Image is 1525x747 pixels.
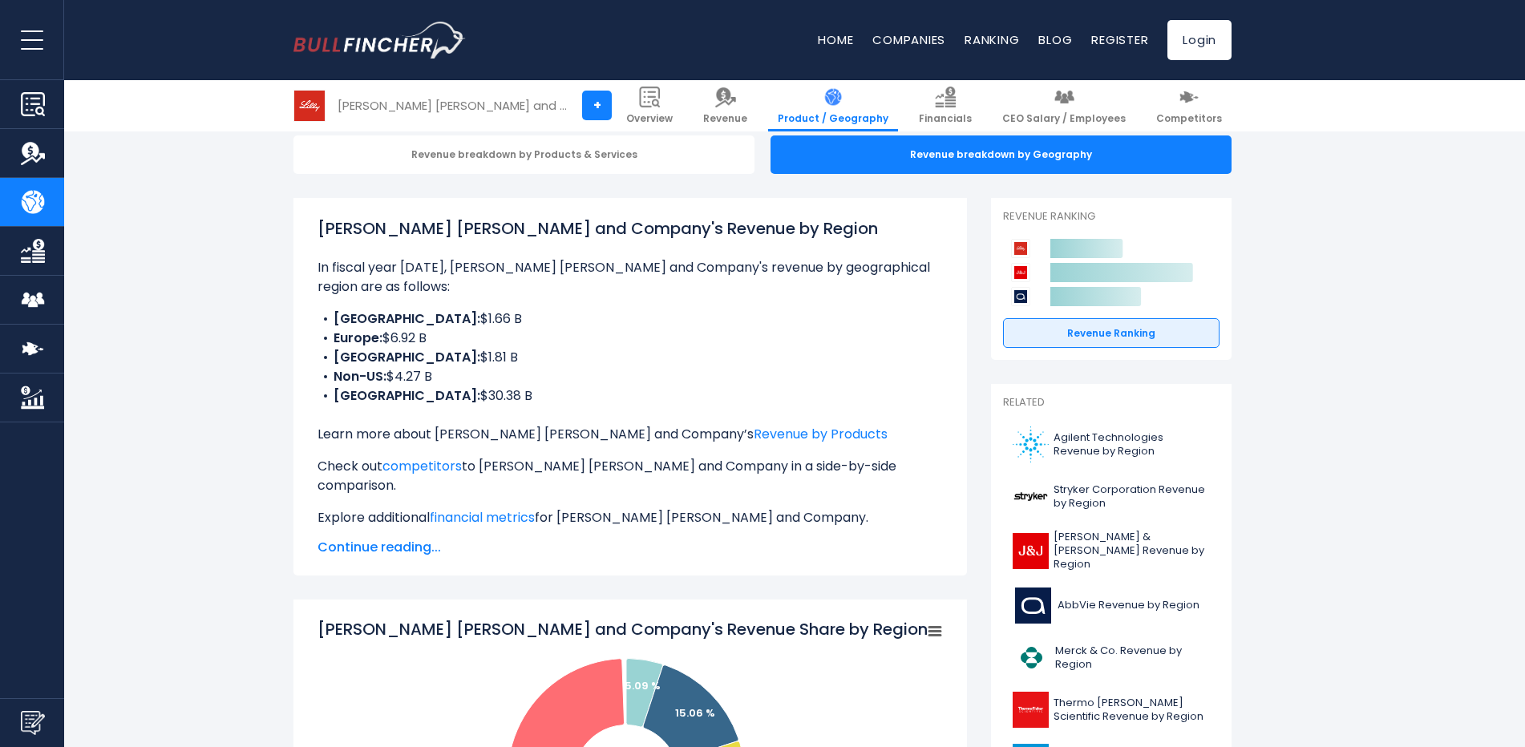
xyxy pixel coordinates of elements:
li: $6.92 B [318,329,943,348]
p: Learn more about [PERSON_NAME] [PERSON_NAME] and Company’s [318,425,943,444]
span: Merck & Co. Revenue by Region [1055,644,1210,672]
a: Ranking [965,31,1019,48]
h1: [PERSON_NAME] [PERSON_NAME] and Company's Revenue by Region [318,216,943,240]
span: Revenue [703,112,747,125]
a: CEO Salary / Employees [993,80,1135,131]
a: [PERSON_NAME] & [PERSON_NAME] Revenue by Region [1003,527,1220,575]
b: Europe: [334,329,382,347]
img: AbbVie competitors logo [1011,287,1030,306]
div: [PERSON_NAME] [PERSON_NAME] and Company [338,96,570,115]
span: [PERSON_NAME] & [PERSON_NAME] Revenue by Region [1054,531,1210,571]
img: Eli Lilly and Company competitors logo [1011,239,1030,258]
a: Go to homepage [293,22,466,59]
span: Thermo [PERSON_NAME] Scientific Revenue by Region [1054,697,1210,724]
a: Register [1091,31,1148,48]
a: Agilent Technologies Revenue by Region [1003,422,1220,466]
a: Thermo [PERSON_NAME] Scientific Revenue by Region [1003,688,1220,732]
li: $1.66 B [318,309,943,329]
img: LLY logo [294,91,325,121]
a: Blog [1038,31,1072,48]
img: ABBV logo [1013,588,1053,624]
a: Companies [872,31,945,48]
div: Revenue breakdown by Geography [771,135,1232,174]
b: [GEOGRAPHIC_DATA]: [334,386,480,405]
img: Johnson & Johnson competitors logo [1011,263,1030,282]
a: Merck & Co. Revenue by Region [1003,636,1220,680]
p: Revenue Ranking [1003,210,1220,224]
a: financial metrics [430,508,535,527]
span: AbbVie Revenue by Region [1058,599,1199,612]
span: Financials [919,112,972,125]
a: Revenue by Products [754,425,888,443]
tspan: [PERSON_NAME] [PERSON_NAME] and Company's Revenue Share by Region [318,618,928,640]
span: Agilent Technologies Revenue by Region [1054,431,1210,458]
a: Stryker Corporation Revenue by Region [1003,474,1220,519]
img: SYK logo [1013,478,1049,515]
a: AbbVie Revenue by Region [1003,583,1220,628]
p: Check out to [PERSON_NAME] [PERSON_NAME] and Company in a side-by-side comparison. [318,457,943,495]
span: Stryker Corporation Revenue by Region [1054,483,1210,511]
li: $4.27 B [318,367,943,386]
p: In fiscal year [DATE], [PERSON_NAME] [PERSON_NAME] and Company's revenue by geographical region a... [318,258,943,297]
b: [GEOGRAPHIC_DATA]: [334,309,480,328]
b: Non-US: [334,367,386,386]
text: 15.06 % [675,705,715,721]
a: competitors [382,457,462,475]
li: $1.81 B [318,348,943,367]
img: TMO logo [1013,692,1049,728]
img: bullfincher logo [293,22,466,59]
img: JNJ logo [1013,533,1049,569]
a: Product / Geography [768,80,898,131]
p: Explore additional for [PERSON_NAME] [PERSON_NAME] and Company. [318,508,943,527]
span: Continue reading... [318,538,943,557]
a: Login [1167,20,1232,60]
li: $30.38 B [318,386,943,406]
b: [GEOGRAPHIC_DATA]: [334,348,480,366]
a: Revenue Ranking [1003,318,1220,349]
a: Revenue [694,80,757,131]
img: MRK logo [1013,640,1050,676]
a: Home [818,31,853,48]
span: Overview [626,112,673,125]
a: Financials [909,80,981,131]
img: A logo [1013,426,1049,462]
div: Revenue breakdown by Products & Services [293,135,754,174]
span: Product / Geography [778,112,888,125]
span: Competitors [1156,112,1222,125]
a: + [582,91,612,120]
text: 5.09 % [625,678,661,693]
p: Related [1003,396,1220,410]
span: CEO Salary / Employees [1002,112,1126,125]
a: Competitors [1147,80,1232,131]
a: Overview [617,80,682,131]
